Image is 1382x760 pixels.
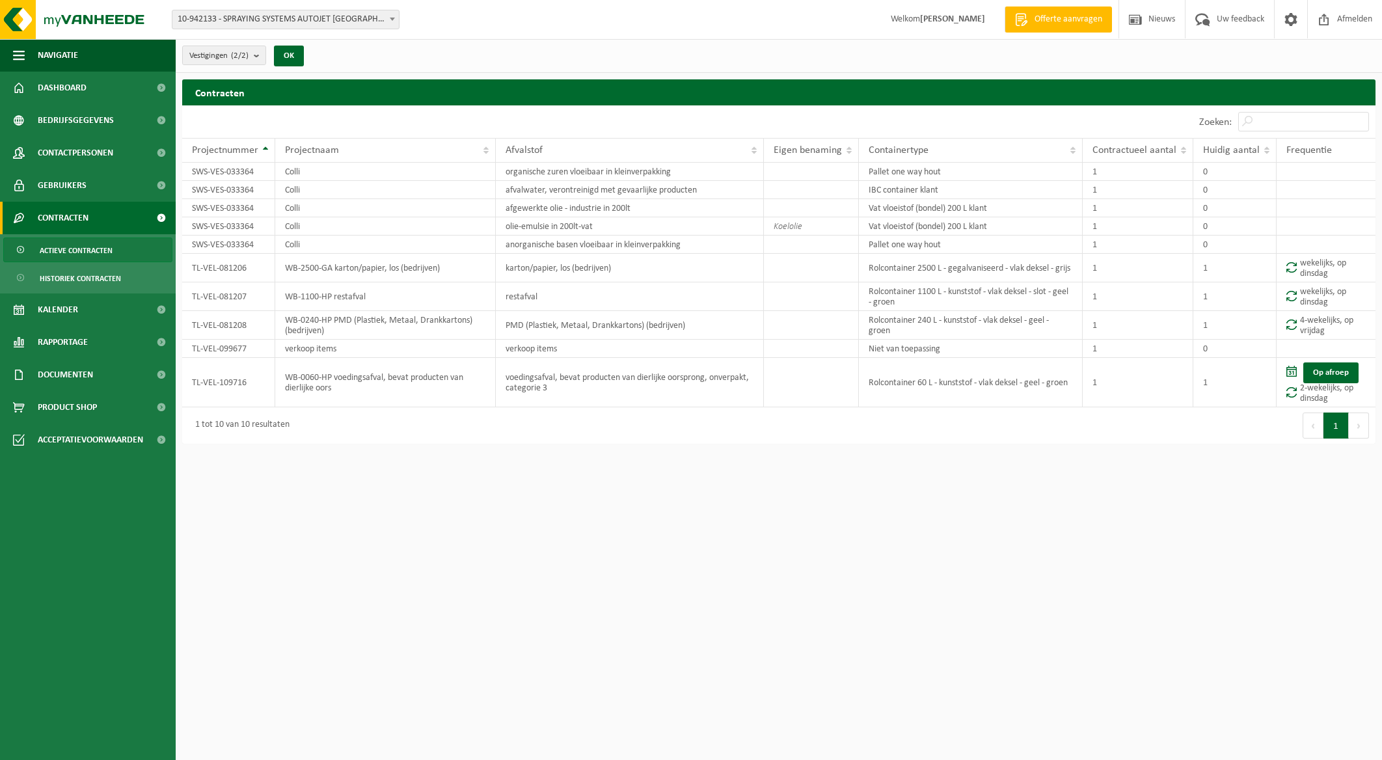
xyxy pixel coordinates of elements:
[275,311,496,340] td: WB-0240-HP PMD (Plastiek, Metaal, Drankkartons) (bedrijven)
[1005,7,1112,33] a: Offerte aanvragen
[3,265,172,290] a: Historiek contracten
[38,293,78,326] span: Kalender
[275,282,496,311] td: WB-1100-HP restafval
[182,254,275,282] td: TL-VEL-081206
[506,145,543,156] span: Afvalstof
[1031,13,1105,26] span: Offerte aanvragen
[38,104,114,137] span: Bedrijfsgegevens
[1193,163,1277,181] td: 0
[859,217,1083,236] td: Vat vloeistof (bondel) 200 L klant
[182,163,275,181] td: SWS-VES-033364
[1083,358,1193,407] td: 1
[182,311,275,340] td: TL-VEL-081208
[38,424,143,456] span: Acceptatievoorwaarden
[275,254,496,282] td: WB-2500-GA karton/papier, los (bedrijven)
[1083,254,1193,282] td: 1
[1083,311,1193,340] td: 1
[275,358,496,407] td: WB-0060-HP voedingsafval, bevat producten van dierlijke oors
[38,169,87,202] span: Gebruikers
[182,358,275,407] td: TL-VEL-109716
[1349,413,1369,439] button: Next
[1193,282,1277,311] td: 1
[774,222,802,232] i: Koelolie
[192,145,258,156] span: Projectnummer
[182,79,1375,105] h2: Contracten
[774,145,842,156] span: Eigen benaming
[189,46,249,66] span: Vestigingen
[496,311,764,340] td: PMD (Plastiek, Metaal, Drankkartons) (bedrijven)
[496,199,764,217] td: afgewerkte olie - industrie in 200lt
[1286,145,1332,156] span: Frequentie
[231,51,249,60] count: (2/2)
[182,181,275,199] td: SWS-VES-033364
[496,254,764,282] td: karton/papier, los (bedrijven)
[859,181,1083,199] td: IBC container klant
[1083,236,1193,254] td: 1
[3,238,172,262] a: Actieve contracten
[1083,163,1193,181] td: 1
[1323,413,1349,439] button: 1
[172,10,400,29] span: 10-942133 - SPRAYING SYSTEMS AUTOJET EUROPE
[859,254,1083,282] td: Rolcontainer 2500 L - gegalvaniseerd - vlak deksel - grijs
[1277,254,1375,282] td: wekelijks, op dinsdag
[1193,311,1277,340] td: 1
[40,266,121,291] span: Historiek contracten
[182,236,275,254] td: SWS-VES-033364
[1083,282,1193,311] td: 1
[275,340,496,358] td: verkoop items
[869,145,928,156] span: Containertype
[1303,362,1359,383] a: Op afroep
[1193,254,1277,282] td: 1
[40,238,113,263] span: Actieve contracten
[496,340,764,358] td: verkoop items
[182,217,275,236] td: SWS-VES-033364
[496,282,764,311] td: restafval
[182,46,266,65] button: Vestigingen(2/2)
[1203,145,1260,156] span: Huidig aantal
[1092,145,1176,156] span: Contractueel aantal
[275,181,496,199] td: Colli
[172,10,399,29] span: 10-942133 - SPRAYING SYSTEMS AUTOJET EUROPE
[1193,199,1277,217] td: 0
[496,236,764,254] td: anorganische basen vloeibaar in kleinverpakking
[1083,340,1193,358] td: 1
[275,199,496,217] td: Colli
[1193,358,1277,407] td: 1
[859,163,1083,181] td: Pallet one way hout
[859,358,1083,407] td: Rolcontainer 60 L - kunststof - vlak deksel - geel - groen
[275,217,496,236] td: Colli
[38,326,88,359] span: Rapportage
[496,181,764,199] td: afvalwater, verontreinigd met gevaarlijke producten
[1083,199,1193,217] td: 1
[189,414,290,437] div: 1 tot 10 van 10 resultaten
[1199,117,1232,128] label: Zoeken:
[275,236,496,254] td: Colli
[1193,340,1277,358] td: 0
[859,311,1083,340] td: Rolcontainer 240 L - kunststof - vlak deksel - geel - groen
[1193,217,1277,236] td: 0
[38,202,88,234] span: Contracten
[1083,181,1193,199] td: 1
[38,72,87,104] span: Dashboard
[274,46,304,66] button: OK
[496,358,764,407] td: voedingsafval, bevat producten van dierlijke oorsprong, onverpakt, categorie 3
[275,163,496,181] td: Colli
[859,236,1083,254] td: Pallet one way hout
[1083,217,1193,236] td: 1
[496,163,764,181] td: organische zuren vloeibaar in kleinverpakking
[920,14,985,24] strong: [PERSON_NAME]
[182,340,275,358] td: TL-VEL-099677
[496,217,764,236] td: olie-emulsie in 200lt-vat
[1193,236,1277,254] td: 0
[1303,413,1323,439] button: Previous
[1277,282,1375,311] td: wekelijks, op dinsdag
[1277,311,1375,340] td: 4-wekelijks, op vrijdag
[1277,358,1375,407] td: 2-wekelijks, op dinsdag
[38,359,93,391] span: Documenten
[859,199,1083,217] td: Vat vloeistof (bondel) 200 L klant
[859,282,1083,311] td: Rolcontainer 1100 L - kunststof - vlak deksel - slot - geel - groen
[1193,181,1277,199] td: 0
[38,39,78,72] span: Navigatie
[182,199,275,217] td: SWS-VES-033364
[182,282,275,311] td: TL-VEL-081207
